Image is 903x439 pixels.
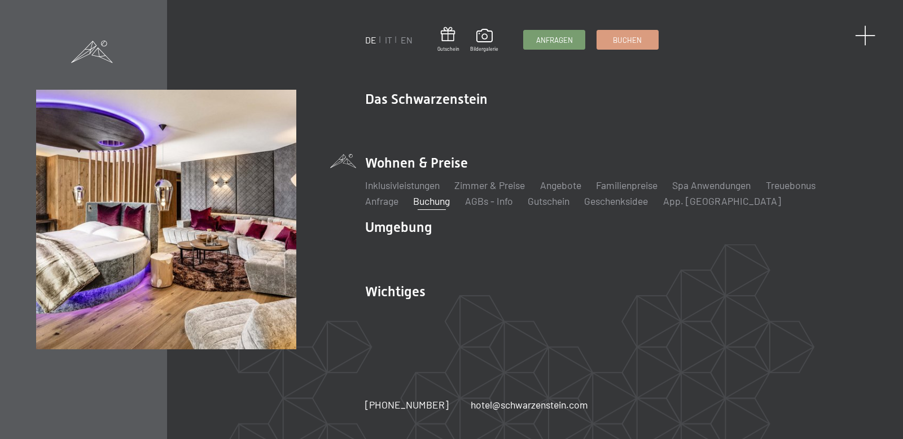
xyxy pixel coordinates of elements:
[437,27,459,52] a: Gutschein
[672,179,751,191] a: Spa Anwendungen
[365,398,449,411] span: [PHONE_NUMBER]
[613,35,642,45] span: Buchen
[524,30,585,49] a: Anfragen
[365,34,376,45] a: DE
[470,29,498,52] a: Bildergalerie
[540,179,581,191] a: Angebote
[465,195,513,207] a: AGBs - Info
[584,195,648,207] a: Geschenksidee
[413,195,450,207] a: Buchung
[663,195,781,207] a: App. [GEOGRAPHIC_DATA]
[470,46,498,52] span: Bildergalerie
[385,34,392,45] a: IT
[365,179,440,191] a: Inklusivleistungen
[401,34,413,45] a: EN
[597,30,658,49] a: Buchen
[766,179,816,191] a: Treuebonus
[528,195,569,207] a: Gutschein
[454,179,525,191] a: Zimmer & Preise
[536,35,573,45] span: Anfragen
[596,179,657,191] a: Familienpreise
[365,398,449,412] a: [PHONE_NUMBER]
[365,195,398,207] a: Anfrage
[437,46,459,52] span: Gutschein
[471,398,588,412] a: hotel@schwarzenstein.com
